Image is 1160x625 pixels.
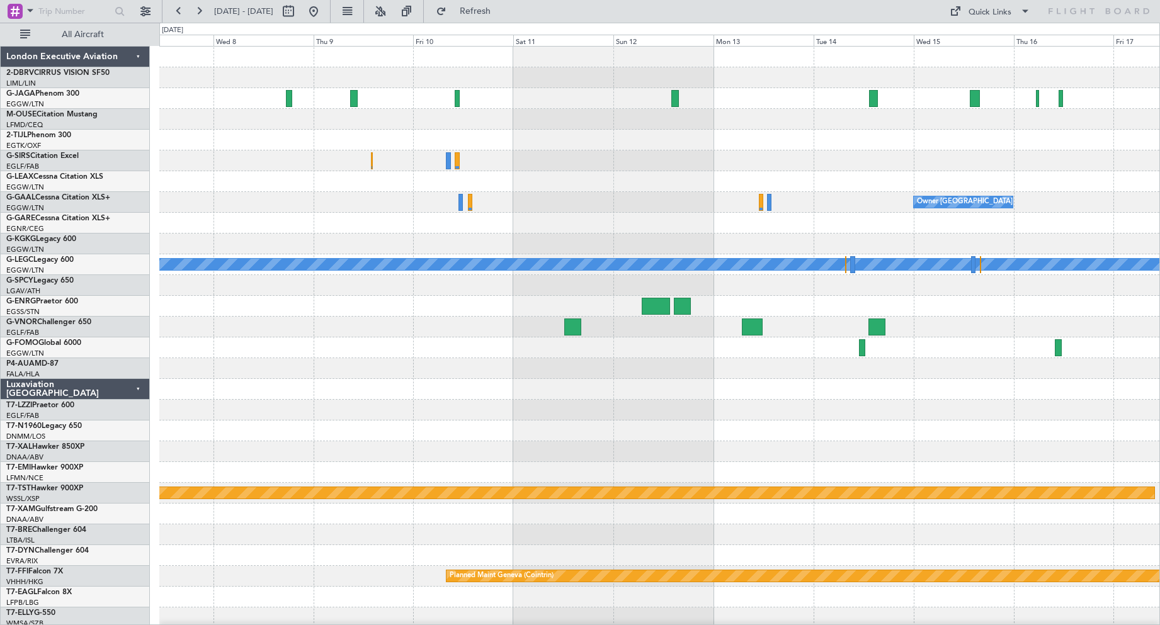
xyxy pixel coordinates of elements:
[6,339,38,347] span: G-FOMO
[162,25,183,36] div: [DATE]
[6,598,39,607] a: LFPB/LBG
[6,411,39,420] a: EGLF/FAB
[6,588,37,596] span: T7-EAGL
[6,443,32,451] span: T7-XAL
[814,35,914,46] div: Tue 14
[6,360,35,368] span: P4-AUA
[6,422,42,430] span: T7-N1960
[6,464,83,471] a: T7-EMIHawker 900XP
[6,245,44,254] a: EGGW/LTN
[6,609,34,617] span: T7-ELLY
[6,215,35,222] span: G-GARE
[6,609,55,617] a: T7-ELLYG-550
[6,485,31,492] span: T7-TST
[6,547,35,555] span: T7-DYN
[6,526,32,534] span: T7-BRE
[6,318,37,326] span: G-VNOR
[6,577,43,587] a: VHHH/HKG
[6,256,33,264] span: G-LEGC
[714,35,814,46] div: Mon 13
[6,505,35,513] span: T7-XAM
[6,173,103,181] a: G-LEAXCessna Citation XLS
[6,183,44,192] a: EGGW/LTN
[6,90,79,98] a: G-JAGAPhenom 300
[6,473,43,483] a: LFMN/NCE
[6,556,38,566] a: EVRA/RIX
[6,369,40,379] a: FALA/HLA
[6,307,40,317] a: EGSS/STN
[6,256,74,264] a: G-LEGCLegacy 600
[6,485,83,492] a: T7-TSTHawker 900XP
[6,69,34,77] span: 2-DBRV
[6,526,86,534] a: T7-BREChallenger 604
[6,588,72,596] a: T7-EAGLFalcon 8X
[6,494,40,504] a: WSSL/XSP
[6,360,59,368] a: P4-AUAMD-87
[6,99,44,109] a: EGGW/LTN
[914,35,1014,46] div: Wed 15
[6,132,27,139] span: 2-TIJL
[6,152,79,160] a: G-SIRSCitation Excel
[6,152,30,160] span: G-SIRS
[450,566,554,585] div: Planned Maint Geneva (Cointrin)
[6,402,74,409] a: T7-LZZIPraetor 600
[6,235,36,243] span: G-KGKG
[613,35,714,46] div: Sun 12
[449,7,502,16] span: Refresh
[6,215,110,222] a: G-GARECessna Citation XLS+
[6,568,63,575] a: T7-FFIFalcon 7X
[6,69,110,77] a: 2-DBRVCIRRUS VISION SF50
[6,224,44,234] a: EGNR/CEG
[213,35,314,46] div: Wed 8
[917,193,1091,211] div: Owner [GEOGRAPHIC_DATA] ([GEOGRAPHIC_DATA])
[6,402,32,409] span: T7-LZZI
[6,173,33,181] span: G-LEAX
[6,515,43,524] a: DNAA/ABV
[6,277,74,284] a: G-SPCYLegacy 650
[6,286,40,296] a: LGAV/ATH
[6,298,78,305] a: G-ENRGPraetor 600
[6,79,36,88] a: LIML/LIN
[6,132,71,139] a: 2-TIJLPhenom 300
[6,298,36,305] span: G-ENRG
[6,277,33,284] span: G-SPCY
[6,328,39,337] a: EGLF/FAB
[6,547,89,555] a: T7-DYNChallenger 604
[513,35,613,46] div: Sat 11
[6,536,35,545] a: LTBA/ISL
[6,235,76,243] a: G-KGKGLegacy 600
[6,141,41,150] a: EGTK/OXF
[1014,35,1114,46] div: Thu 16
[6,318,91,326] a: G-VNORChallenger 650
[6,194,35,201] span: G-GAAL
[6,443,84,451] a: T7-XALHawker 850XP
[214,6,273,17] span: [DATE] - [DATE]
[6,194,110,201] a: G-GAALCessna Citation XLS+
[14,25,137,45] button: All Aircraft
[6,568,28,575] span: T7-FFI
[6,464,31,471] span: T7-EMI
[113,35,213,46] div: Tue 7
[33,30,133,39] span: All Aircraft
[413,35,513,46] div: Fri 10
[6,203,44,213] a: EGGW/LTN
[6,339,81,347] a: G-FOMOGlobal 6000
[6,453,43,462] a: DNAA/ABV
[6,266,44,275] a: EGGW/LTN
[6,505,98,513] a: T7-XAMGulfstream G-200
[6,111,98,118] a: M-OUSECitation Mustang
[314,35,414,46] div: Thu 9
[6,422,82,430] a: T7-N1960Legacy 650
[6,120,43,130] a: LFMD/CEQ
[6,111,37,118] span: M-OUSE
[38,2,111,21] input: Trip Number
[430,1,506,21] button: Refresh
[969,6,1011,19] div: Quick Links
[6,349,44,358] a: EGGW/LTN
[6,90,35,98] span: G-JAGA
[943,1,1037,21] button: Quick Links
[6,162,39,171] a: EGLF/FAB
[6,432,45,441] a: DNMM/LOS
